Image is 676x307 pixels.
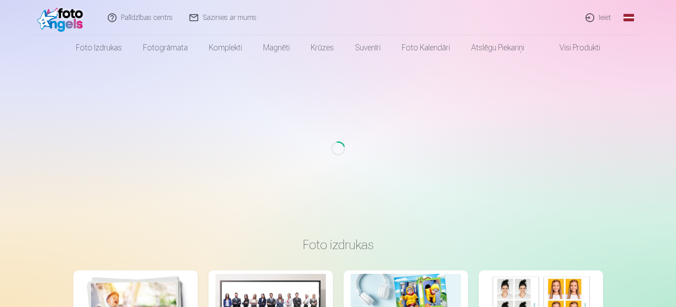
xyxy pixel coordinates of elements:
[344,35,391,60] a: Suvenīri
[132,35,198,60] a: Fotogrāmata
[80,237,596,253] h3: Foto izdrukas
[198,35,253,60] a: Komplekti
[461,35,535,60] a: Atslēgu piekariņi
[65,35,132,60] a: Foto izdrukas
[391,35,461,60] a: Foto kalendāri
[253,35,300,60] a: Magnēti
[37,4,88,32] img: /fa1
[535,35,611,60] a: Visi produkti
[300,35,344,60] a: Krūzes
